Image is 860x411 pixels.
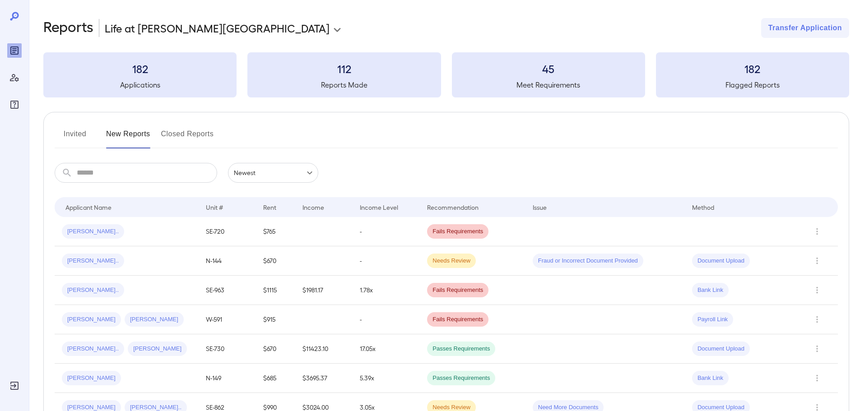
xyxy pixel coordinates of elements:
[7,43,22,58] div: Reports
[62,227,124,236] span: [PERSON_NAME]..
[228,163,318,183] div: Newest
[247,79,441,90] h5: Reports Made
[7,379,22,393] div: Log Out
[256,217,295,246] td: $765
[810,224,824,239] button: Row Actions
[533,257,643,265] span: Fraud or Incorrect Document Provided
[692,374,729,383] span: Bank Link
[199,364,256,393] td: N-149
[427,374,495,383] span: Passes Requirements
[199,276,256,305] td: SE-963
[105,21,330,35] p: Life at [PERSON_NAME][GEOGRAPHIC_DATA]
[256,364,295,393] td: $685
[810,254,824,268] button: Row Actions
[199,246,256,276] td: N-144
[353,334,420,364] td: 17.05x
[62,286,124,295] span: [PERSON_NAME]..
[810,371,824,385] button: Row Actions
[353,217,420,246] td: -
[452,61,645,76] h3: 45
[65,202,112,212] div: Applicant Name
[427,257,476,265] span: Needs Review
[810,342,824,356] button: Row Actions
[302,202,324,212] div: Income
[692,345,750,353] span: Document Upload
[256,334,295,364] td: $670
[360,202,398,212] div: Income Level
[43,52,849,97] summary: 182Applications112Reports Made45Meet Requirements182Flagged Reports
[295,364,353,393] td: $3695.37
[7,97,22,112] div: FAQ
[692,315,733,324] span: Payroll Link
[353,276,420,305] td: 1.78x
[125,315,184,324] span: [PERSON_NAME]
[43,61,237,76] h3: 182
[427,345,495,353] span: Passes Requirements
[199,334,256,364] td: SE-730
[128,345,187,353] span: [PERSON_NAME]
[452,79,645,90] h5: Meet Requirements
[256,305,295,334] td: $915
[353,364,420,393] td: 5.39x
[427,286,488,295] span: Fails Requirements
[692,202,714,212] div: Method
[761,18,849,38] button: Transfer Application
[656,61,849,76] h3: 182
[161,127,214,148] button: Closed Reports
[692,257,750,265] span: Document Upload
[206,202,223,212] div: Unit #
[256,246,295,276] td: $670
[43,18,93,38] h2: Reports
[7,70,22,85] div: Manage Users
[427,227,488,236] span: Fails Requirements
[427,315,488,324] span: Fails Requirements
[62,257,124,265] span: [PERSON_NAME]..
[106,127,150,148] button: New Reports
[353,246,420,276] td: -
[810,283,824,297] button: Row Actions
[810,312,824,327] button: Row Actions
[353,305,420,334] td: -
[62,374,121,383] span: [PERSON_NAME]
[199,217,256,246] td: SE-720
[533,202,547,212] div: Issue
[692,286,729,295] span: Bank Link
[656,79,849,90] h5: Flagged Reports
[295,334,353,364] td: $11423.10
[295,276,353,305] td: $1981.17
[62,345,124,353] span: [PERSON_NAME]..
[263,202,278,212] div: Rent
[62,315,121,324] span: [PERSON_NAME]
[43,79,237,90] h5: Applications
[256,276,295,305] td: $1115
[199,305,256,334] td: W-591
[55,127,95,148] button: Invited
[427,202,479,212] div: Recommendation
[247,61,441,76] h3: 112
